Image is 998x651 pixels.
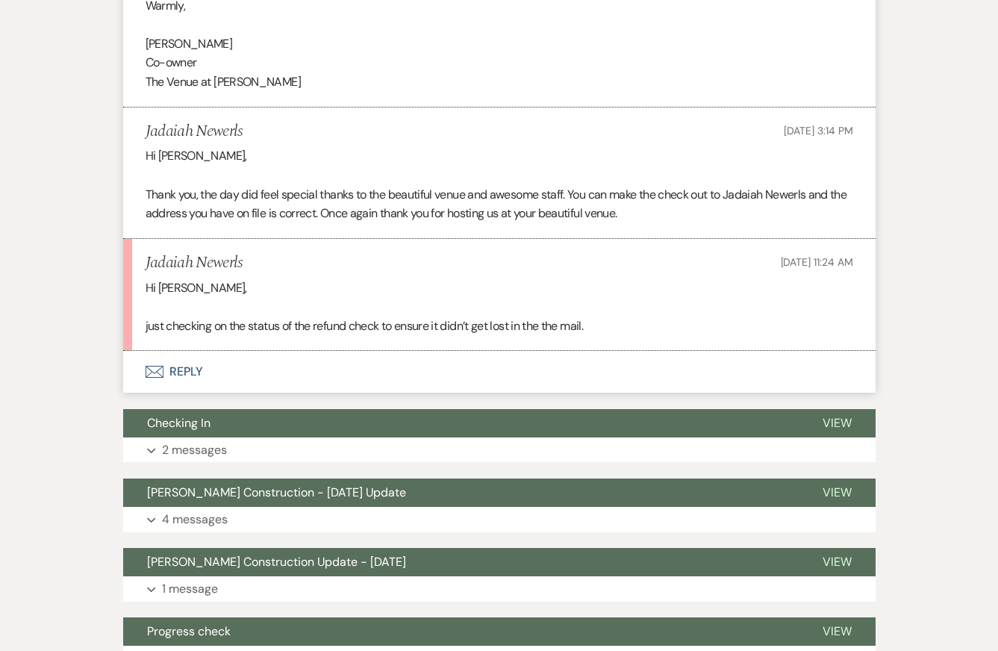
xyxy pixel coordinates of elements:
[123,437,876,463] button: 2 messages
[123,479,799,507] button: [PERSON_NAME] Construction - [DATE] Update
[162,510,228,529] p: 4 messages
[147,415,210,431] span: Checking In
[123,617,799,646] button: Progress check
[823,415,852,431] span: View
[123,351,876,393] button: Reply
[146,53,853,72] p: Co-owner
[123,548,799,576] button: [PERSON_NAME] Construction Update - [DATE]
[147,485,406,500] span: [PERSON_NAME] Construction - [DATE] Update
[146,278,853,298] p: Hi [PERSON_NAME],
[146,146,853,166] p: Hi [PERSON_NAME],
[162,440,227,460] p: 2 messages
[123,576,876,602] button: 1 message
[146,254,243,272] h5: Jadaiah Newerls
[823,485,852,500] span: View
[147,623,231,639] span: Progress check
[146,185,853,223] p: Thank you, the day did feel special thanks to the beautiful venue and awesome staff. You can make...
[799,548,876,576] button: View
[146,317,853,336] p: just checking on the status of the refund check to ensure it didn’t get lost in the the mail.
[781,255,853,269] span: [DATE] 11:24 AM
[123,409,799,437] button: Checking In
[146,122,243,141] h5: Jadaiah Newerls
[799,617,876,646] button: View
[147,554,406,570] span: [PERSON_NAME] Construction Update - [DATE]
[162,579,218,599] p: 1 message
[784,124,852,137] span: [DATE] 3:14 PM
[146,72,853,92] p: The Venue at [PERSON_NAME]
[823,554,852,570] span: View
[823,623,852,639] span: View
[123,507,876,532] button: 4 messages
[799,409,876,437] button: View
[799,479,876,507] button: View
[146,34,853,54] p: [PERSON_NAME]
